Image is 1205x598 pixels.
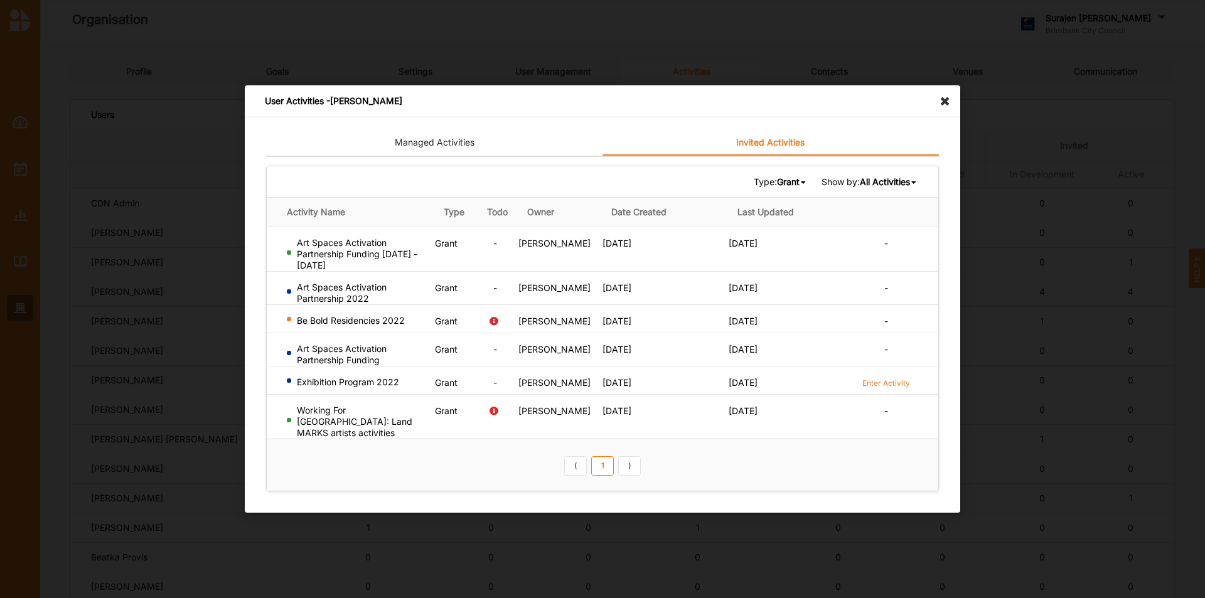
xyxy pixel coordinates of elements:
[729,238,758,248] span: [DATE]
[602,405,631,416] span: [DATE]
[476,197,518,227] th: Todo
[729,344,758,355] span: [DATE]
[287,405,429,439] div: Working For [GEOGRAPHIC_DATA]: Land MARKS artists activities
[618,456,641,476] a: Next item
[287,315,429,326] div: Be Bold Residencies 2022
[862,376,910,388] a: Enter Activity
[287,376,429,388] div: Exhibition Program 2022
[729,197,855,227] th: Last Updated
[435,282,458,293] span: Grant
[518,238,591,248] span: [PERSON_NAME]
[493,344,497,355] span: -
[518,344,591,355] span: [PERSON_NAME]
[518,282,591,293] span: [PERSON_NAME]
[518,377,591,388] span: [PERSON_NAME]
[518,405,591,416] span: [PERSON_NAME]
[729,282,758,293] span: [DATE]
[435,405,458,416] span: Grant
[754,176,808,187] span: Type:
[729,377,758,388] span: [DATE]
[266,131,602,156] a: Managed Activities
[854,315,918,333] div: -
[862,378,910,388] label: Enter Activity
[729,405,758,416] span: [DATE]
[854,237,918,255] div: -
[435,197,477,227] th: Type
[435,377,458,388] span: Grant
[435,238,458,248] span: Grant
[602,131,939,156] a: Invited Activities
[245,85,960,117] div: User Activities - [PERSON_NAME]
[602,282,631,293] span: [DATE]
[267,197,434,227] th: Activity Name
[777,176,800,187] b: Grant
[854,405,918,422] div: -
[591,456,614,476] a: 1
[435,316,458,326] span: Grant
[602,238,631,248] span: [DATE]
[493,238,497,248] span: -
[854,343,918,361] div: -
[493,377,497,388] span: -
[287,237,429,271] div: Art Spaces Activation Partnership Funding [DATE] - [DATE]
[518,316,591,326] span: [PERSON_NAME]
[435,344,458,355] span: Grant
[822,176,918,187] span: Show by:
[287,343,429,366] div: Art Spaces Activation Partnership Funding
[287,282,429,304] div: Art Spaces Activation Partnership 2022
[729,316,758,326] span: [DATE]
[493,282,497,293] span: -
[860,176,910,187] b: All Activities
[602,316,631,326] span: [DATE]
[602,377,631,388] span: [DATE]
[562,454,643,476] div: Pagination Navigation
[602,344,631,355] span: [DATE]
[602,197,729,227] th: Date Created
[518,197,602,227] th: Owner
[564,456,587,476] a: Previous item
[854,282,918,299] div: -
